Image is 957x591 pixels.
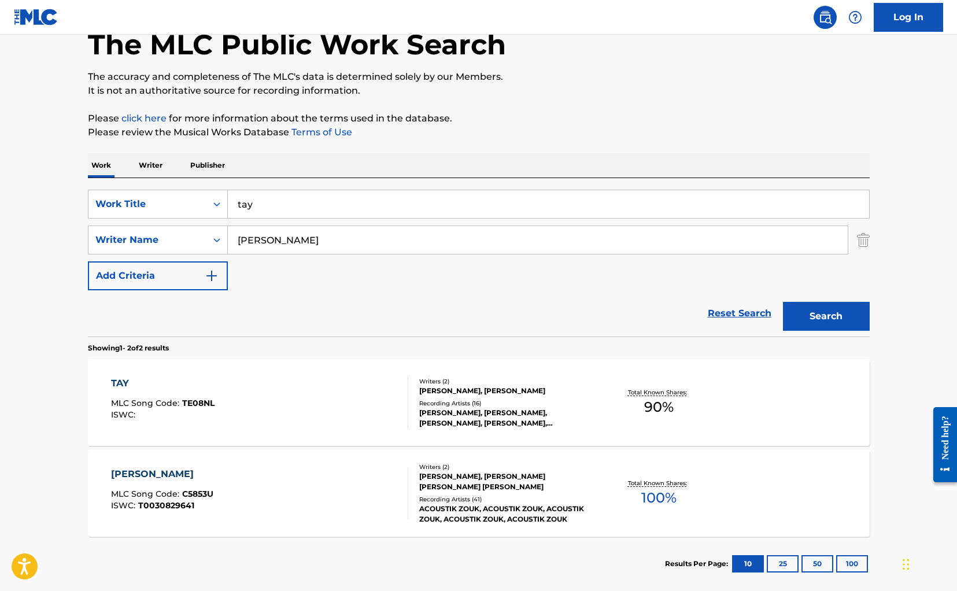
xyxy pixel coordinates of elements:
div: [PERSON_NAME], [PERSON_NAME] [419,386,594,396]
div: [PERSON_NAME], [PERSON_NAME] [PERSON_NAME] [PERSON_NAME] [419,471,594,492]
a: Public Search [814,6,837,29]
p: Showing 1 - 2 of 2 results [88,343,169,353]
div: [PERSON_NAME] [111,467,213,481]
p: Publisher [187,153,228,178]
div: Work Title [95,197,199,211]
div: Drag [903,547,910,582]
div: [PERSON_NAME], [PERSON_NAME], [PERSON_NAME], [PERSON_NAME], [PERSON_NAME] [419,408,594,429]
div: Help [844,6,867,29]
span: ISWC : [111,409,138,420]
div: TAY [111,376,215,390]
span: MLC Song Code : [111,489,182,499]
p: Work [88,153,114,178]
p: Total Known Shares: [628,388,690,397]
div: ACOUSTIK ZOUK, ACOUSTIK ZOUK, ACOUSTIK ZOUK, ACOUSTIK ZOUK, ACOUSTIK ZOUK [419,504,594,524]
button: Add Criteria [88,261,228,290]
a: Terms of Use [289,127,352,138]
a: Log In [874,3,943,32]
button: 50 [801,555,833,572]
div: Writer Name [95,233,199,247]
p: Results Per Page: [665,559,731,569]
form: Search Form [88,190,870,337]
span: C5853U [182,489,213,499]
a: [PERSON_NAME]MLC Song Code:C5853UISWC:T0030829641Writers (2)[PERSON_NAME], [PERSON_NAME] [PERSON_... [88,450,870,537]
div: Writers ( 2 ) [419,377,594,386]
button: 25 [767,555,799,572]
img: help [848,10,862,24]
p: Please for more information about the terms used in the database. [88,112,870,125]
a: TAYMLC Song Code:TE08NLISWC:Writers (2)[PERSON_NAME], [PERSON_NAME]Recording Artists (16)[PERSON_... [88,359,870,446]
span: TE08NL [182,398,215,408]
button: 10 [732,555,764,572]
span: MLC Song Code : [111,398,182,408]
p: Please review the Musical Works Database [88,125,870,139]
div: Recording Artists ( 41 ) [419,495,594,504]
a: click here [121,113,167,124]
p: Total Known Shares: [628,479,690,487]
button: Search [783,302,870,331]
a: Reset Search [702,301,777,326]
p: Writer [135,153,166,178]
div: Writers ( 2 ) [419,463,594,471]
button: 100 [836,555,868,572]
iframe: Resource Center [925,398,957,491]
img: Delete Criterion [857,226,870,254]
iframe: Chat Widget [899,535,957,591]
span: 100 % [641,487,677,508]
span: T0030829641 [138,500,194,511]
img: search [818,10,832,24]
img: 9d2ae6d4665cec9f34b9.svg [205,269,219,283]
div: Recording Artists ( 16 ) [419,399,594,408]
span: ISWC : [111,500,138,511]
img: MLC Logo [14,9,58,25]
p: It is not an authoritative source for recording information. [88,84,870,98]
span: 90 % [644,397,674,418]
p: The accuracy and completeness of The MLC's data is determined solely by our Members. [88,70,870,84]
h1: The MLC Public Work Search [88,27,506,62]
